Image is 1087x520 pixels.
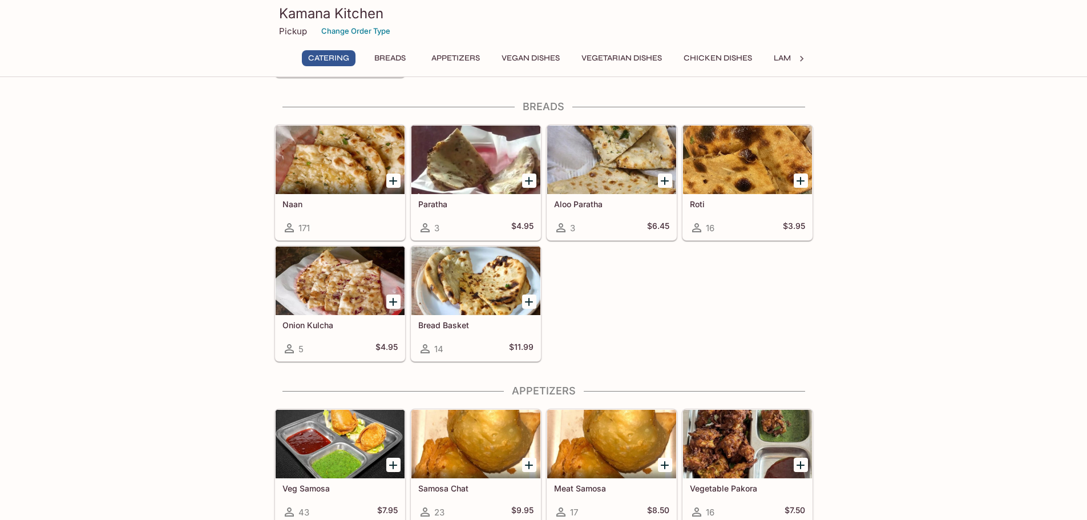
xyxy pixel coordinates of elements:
div: Roti [683,126,812,194]
h5: $8.50 [647,505,669,519]
a: Aloo Paratha3$6.45 [547,125,677,240]
button: Add Veg Samosa [386,458,401,472]
span: 5 [298,344,304,354]
span: 171 [298,223,310,233]
button: Add Onion Kulcha [386,295,401,309]
h4: Appetizers [274,385,813,397]
div: Paratha [411,126,540,194]
a: Bread Basket14$11.99 [411,246,541,361]
h5: Meat Samosa [554,483,669,493]
a: Naan171 [275,125,405,240]
h4: Breads [274,100,813,113]
span: 16 [706,507,714,518]
button: Breads [365,50,416,66]
div: Samosa Chat [411,410,540,478]
span: 16 [706,223,714,233]
button: Chicken Dishes [677,50,758,66]
h5: $9.95 [511,505,534,519]
button: Appetizers [425,50,486,66]
h5: $6.45 [647,221,669,235]
span: 3 [434,223,439,233]
a: Onion Kulcha5$4.95 [275,246,405,361]
div: Veg Samosa [276,410,405,478]
button: Add Aloo Paratha [658,174,672,188]
a: Roti16$3.95 [682,125,813,240]
span: 43 [298,507,309,518]
a: Paratha3$4.95 [411,125,541,240]
button: Vegan Dishes [495,50,566,66]
h5: $7.95 [377,505,398,519]
div: Meat Samosa [547,410,676,478]
button: Add Roti [794,174,808,188]
div: Vegetable Pakora [683,410,812,478]
span: 23 [434,507,445,518]
div: Naan [276,126,405,194]
button: Add Vegetable Pakora [794,458,808,472]
button: Lamb Dishes [767,50,833,66]
h5: Bread Basket [418,320,534,330]
h3: Kamana Kitchen [279,5,809,22]
div: Aloo Paratha [547,126,676,194]
h5: $4.95 [511,221,534,235]
button: Add Samosa Chat [522,458,536,472]
p: Pickup [279,26,307,37]
button: Add Meat Samosa [658,458,672,472]
h5: Veg Samosa [282,483,398,493]
h5: $4.95 [375,342,398,356]
h5: Roti [690,199,805,209]
button: Catering [302,50,355,66]
h5: Naan [282,199,398,209]
h5: $11.99 [509,342,534,356]
h5: $7.50 [785,505,805,519]
button: Change Order Type [316,22,395,40]
div: Bread Basket [411,247,540,315]
span: 3 [570,223,575,233]
button: Vegetarian Dishes [575,50,668,66]
h5: Samosa Chat [418,483,534,493]
button: Add Naan [386,174,401,188]
div: Onion Kulcha [276,247,405,315]
h5: Paratha [418,199,534,209]
span: 14 [434,344,443,354]
button: Add Paratha [522,174,536,188]
h5: Aloo Paratha [554,199,669,209]
span: 17 [570,507,578,518]
h5: Vegetable Pakora [690,483,805,493]
button: Add Bread Basket [522,295,536,309]
h5: Onion Kulcha [282,320,398,330]
h5: $3.95 [783,221,805,235]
